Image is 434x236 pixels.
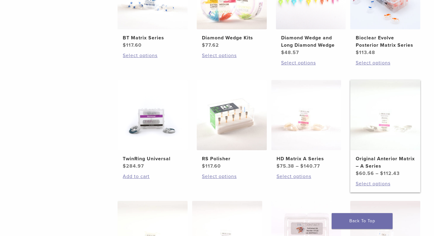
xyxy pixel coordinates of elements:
a: Select options for “Diamond Wedge and Long Diamond Wedge” [281,59,340,67]
a: Select options for “Original Anterior Matrix - A Series” [356,180,415,187]
span: $ [123,42,126,48]
img: HD Matrix A Series [271,80,341,150]
h2: HD Matrix A Series [277,155,336,162]
bdi: 117.60 [123,42,142,48]
img: Original Anterior Matrix - A Series [350,80,420,150]
a: Original Anterior Matrix - A SeriesOriginal Anterior Matrix – A Series [350,80,420,177]
a: Select options for “Bioclear Evolve Posterior Matrix Series” [356,59,415,67]
bdi: 75.38 [277,163,294,169]
span: $ [300,163,304,169]
a: Select options for “HD Matrix A Series” [277,173,336,180]
bdi: 112.43 [380,170,400,176]
a: Select options for “Diamond Wedge Kits” [202,52,261,59]
bdi: 284.97 [123,163,144,169]
h2: Original Anterior Matrix – A Series [356,155,415,170]
bdi: 113.48 [356,49,375,56]
span: $ [281,49,284,56]
span: $ [380,170,383,176]
h2: BT Matrix Series [123,34,182,42]
a: Add to cart: “TwinRing Universal” [123,173,182,180]
img: TwinRing Universal [118,80,188,150]
span: $ [356,49,359,56]
a: Select options for “BT Matrix Series” [123,52,182,59]
a: Select options for “RS Polisher” [202,173,261,180]
bdi: 117.60 [202,163,221,169]
h2: Diamond Wedge and Long Diamond Wedge [281,34,340,49]
a: Back To Top [332,213,393,229]
span: – [376,170,379,176]
a: HD Matrix A SeriesHD Matrix A Series [271,80,341,170]
h2: Bioclear Evolve Posterior Matrix Series [356,34,415,49]
span: – [296,163,299,169]
span: $ [202,42,205,48]
span: $ [356,170,359,176]
h2: Diamond Wedge Kits [202,34,261,42]
a: TwinRing UniversalTwinRing Universal $284.97 [118,80,188,170]
img: RS Polisher [197,80,267,150]
span: $ [202,163,205,169]
a: RS PolisherRS Polisher $117.60 [197,80,267,170]
bdi: 140.77 [300,163,320,169]
bdi: 60.56 [356,170,374,176]
h2: RS Polisher [202,155,261,162]
span: $ [277,163,280,169]
span: $ [123,163,126,169]
bdi: 77.62 [202,42,219,48]
bdi: 48.57 [281,49,299,56]
h2: TwinRing Universal [123,155,182,162]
